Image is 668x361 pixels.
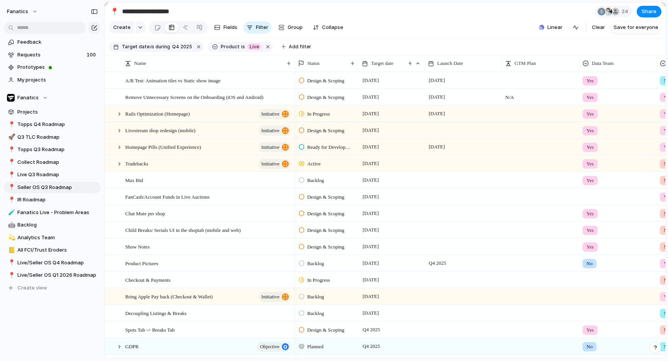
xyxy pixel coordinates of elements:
span: [DATE] [361,308,381,318]
a: 📍Live Q3 Roadmap [4,169,101,180]
button: Linear [536,22,566,33]
button: 📍 [7,259,15,267]
span: Yes [586,143,594,151]
button: Add filter [277,41,316,52]
span: Yes [586,226,594,234]
span: Live/Seller OS Q4 Roadmap [17,259,98,267]
span: In Progress [307,276,330,284]
a: 📍Seller OS Q3 Roadmap [4,182,101,193]
div: 🧪 [8,208,14,217]
span: Share [642,8,656,15]
span: Q4 2025 [427,259,448,268]
span: Yes [586,177,594,184]
div: 📍 [8,158,14,167]
span: Create view [17,284,47,292]
span: Requests [17,51,84,59]
div: 🤖 [8,221,14,230]
span: In Progress [307,110,330,118]
span: Chat Mute per shop [125,209,165,218]
button: Create [109,21,135,34]
span: Filter [256,24,268,31]
span: IR Roadmap [17,196,98,204]
button: 💫 [7,234,15,242]
span: Launch Date [437,60,463,67]
button: 📍 [7,171,15,179]
span: Design & Scoping [307,226,344,234]
button: initiative [259,142,291,152]
span: Design & Scoping [307,210,344,218]
span: Target date [122,43,150,50]
a: Projects [4,106,101,118]
div: 📍Topps Q3 Roadmap [4,144,101,155]
span: Spots Tab -> Breaks Tab [125,325,175,334]
button: 📒 [7,246,15,254]
button: 📍 [7,146,15,153]
span: Homepage Pills (Unified Experience) [125,142,201,151]
span: Seller OS Q3 Roadmap [17,184,98,191]
span: Backlog [307,260,324,267]
span: Topps Q3 Roadmap [17,146,98,153]
div: 🚀 [8,133,14,141]
div: 📍 [8,196,14,204]
div: 📍 [110,6,119,17]
div: 🚀Q3 TLC Roadmap [4,131,101,143]
button: Clear [589,21,608,34]
a: 🧪Fanatics Live - Problem Areas [4,207,101,218]
button: Save for everyone [610,21,661,34]
span: initiative [261,142,279,153]
a: 📍Collect Roadmap [4,157,101,168]
span: is [150,43,154,50]
a: 📍Topps Q4 Roadmap [4,119,101,130]
button: 📍 [7,184,15,191]
span: Q4 2025 [361,342,382,351]
span: Collect Roadmap [17,158,98,166]
span: during [154,43,170,50]
div: 📍 [8,120,14,129]
div: 📍 [8,183,14,192]
span: [DATE] [361,242,381,251]
span: Backlog [17,221,98,229]
button: Fanatics [4,92,101,104]
span: [DATE] [361,175,381,185]
span: Collapse [322,24,343,31]
span: Design & Scoping [307,77,344,85]
span: [DATE] [361,92,381,102]
span: Live [250,43,259,50]
button: fanatics [3,5,42,18]
div: 📍 [8,145,14,154]
span: All FCI/Trust Eroders [17,246,98,254]
a: 📒All FCI/Trust Eroders [4,244,101,256]
span: Planned [307,343,324,351]
span: [DATE] [361,292,381,301]
span: Yes [586,127,594,135]
span: Remove Unnecessary Screens on the Onboarding (iOS and Android) [125,92,263,101]
span: Active [307,160,321,168]
button: 📍 [7,121,15,128]
span: Prototypes [17,63,98,71]
span: [DATE] [361,126,381,135]
a: 📍IR Roadmap [4,194,101,206]
span: Yes [586,77,594,85]
span: Rails Optimization (Homepage) [125,109,190,118]
button: 🧪 [7,209,15,216]
span: [DATE] [427,109,447,118]
div: 💫Analytics Team [4,232,101,244]
span: Clear [592,24,605,31]
button: 📍 [7,196,15,204]
span: Design & Scoping [307,94,344,101]
a: Prototypes [4,61,101,73]
span: Backlog [307,177,324,184]
span: [DATE] [361,275,381,284]
span: N/A [502,89,579,101]
span: [DATE] [361,76,381,85]
button: 📍 [7,158,15,166]
span: Create [113,24,131,31]
span: Projects [17,108,98,116]
span: Checkout & Payments [125,275,170,284]
a: 📍Live/Seller OS Q1 2026 Roadmap [4,269,101,281]
span: Linear [547,24,562,31]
